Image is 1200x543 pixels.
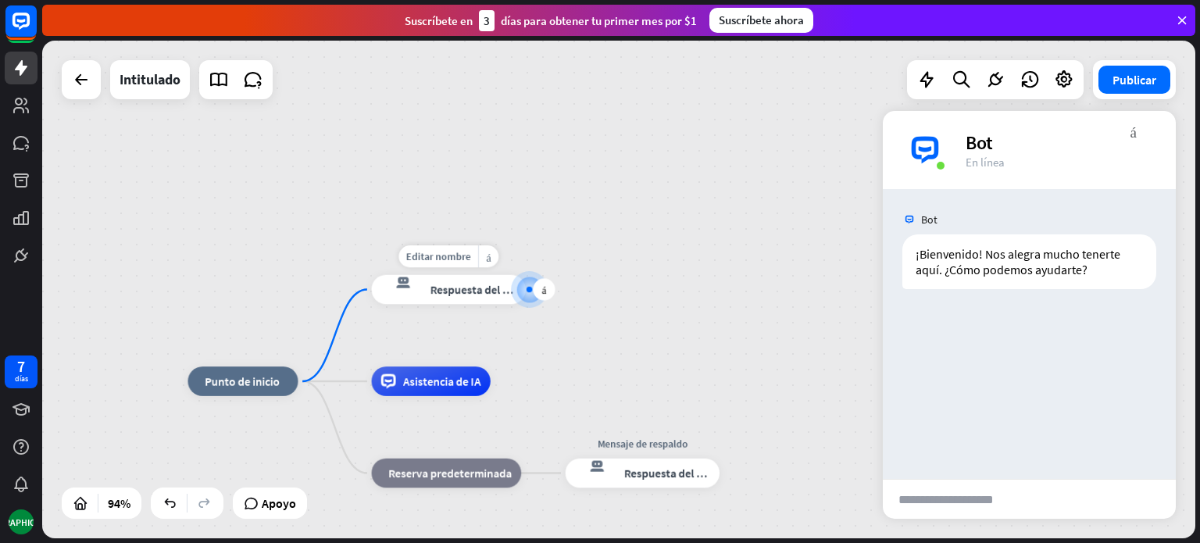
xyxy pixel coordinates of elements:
font: Bot [921,213,937,227]
font: Asistencia de IA [403,374,481,389]
div: Intitulado [120,60,180,99]
font: respuesta del bot de bloqueo [381,275,418,290]
button: Publicar [1098,66,1170,94]
font: más [541,284,546,295]
font: días [15,373,28,384]
font: ¡Bienvenido! Nos alegra mucho tenerte aquí. ¿Cómo podemos ayudarte? [916,246,1123,277]
font: 3 [484,13,490,28]
a: 7 días [5,355,37,388]
font: más_amarillo [486,251,491,262]
font: archivo adjunto de bloque [1036,481,1052,497]
font: 7 [17,356,25,376]
font: Respuesta del bot [624,466,714,480]
font: Respuesta del bot [430,282,520,297]
font: enviar [1052,490,1165,509]
font: 94% [108,495,130,511]
font: Punto de inicio [205,374,280,389]
font: Publicar [1112,72,1156,88]
font: Intitulado [120,70,180,88]
font: Suscríbete en [405,13,473,28]
font: Reserva predeterminada [388,466,512,480]
font: Editar nombre [406,250,471,263]
font: Bot [966,130,993,155]
font: más_vert [1130,123,1137,138]
font: En línea [966,155,1005,170]
font: Suscríbete ahora [719,13,804,27]
font: Mensaje de respaldo [598,437,688,450]
button: Abrir el widget de chat LiveChat [12,6,59,53]
font: respuesta del bot de bloqueo [575,459,612,473]
font: Apoyo [262,495,296,511]
font: días para obtener tu primer mes por $1 [501,13,697,28]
